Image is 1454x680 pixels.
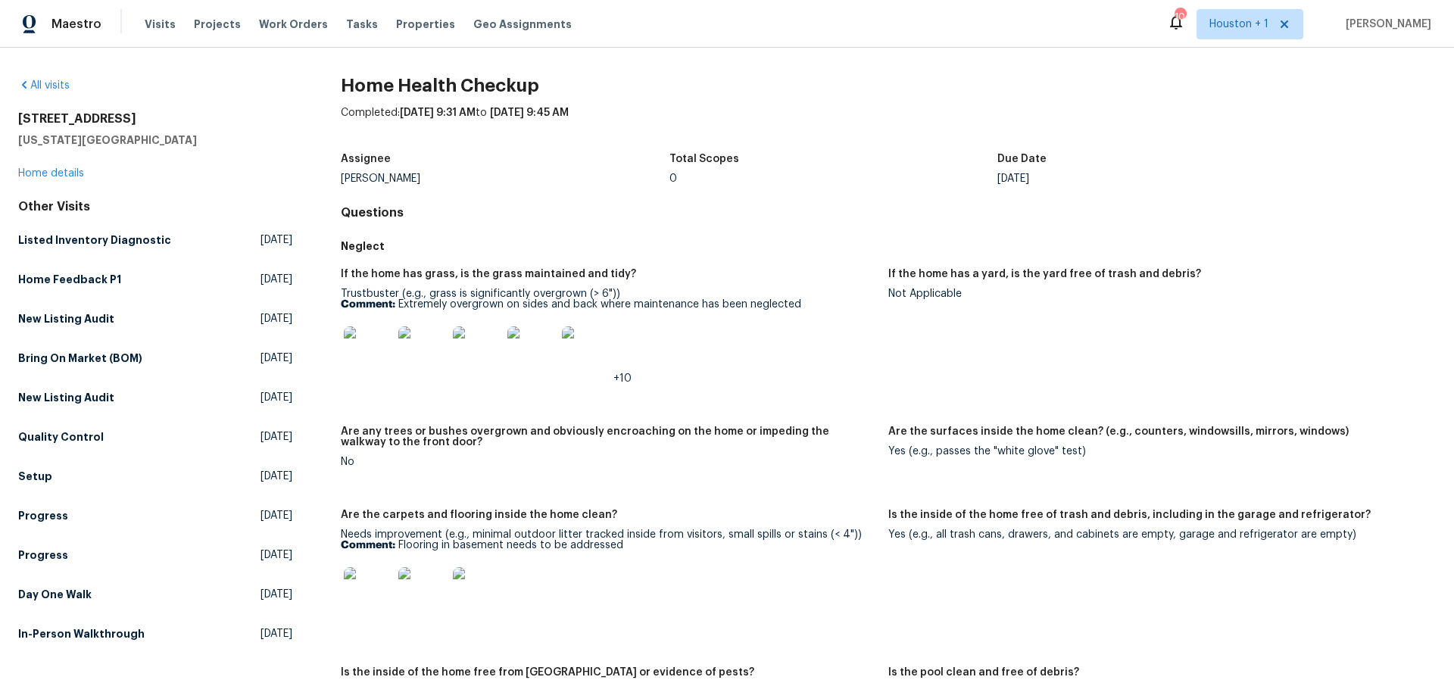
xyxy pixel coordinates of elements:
span: Tasks [346,19,378,30]
h5: Are the carpets and flooring inside the home clean? [341,510,617,520]
a: Setup[DATE] [18,463,292,490]
h5: Setup [18,469,52,484]
span: Work Orders [259,17,328,32]
h5: Home Feedback P1 [18,272,121,287]
span: [DATE] [261,390,292,405]
div: Yes (e.g., all trash cans, drawers, and cabinets are empty, garage and refrigerator are empty) [888,529,1424,540]
div: Yes (e.g., passes the "white glove" test) [888,446,1424,457]
span: [DATE] [261,351,292,366]
div: Completed: to [341,105,1436,145]
a: Day One Walk[DATE] [18,581,292,608]
h5: If the home has grass, is the grass maintained and tidy? [341,269,636,279]
h5: Quality Control [18,429,104,444]
a: Listed Inventory Diagnostic[DATE] [18,226,292,254]
div: 0 [669,173,998,184]
a: New Listing Audit[DATE] [18,305,292,332]
h5: Bring On Market (BOM) [18,351,142,366]
span: [DATE] [261,547,292,563]
div: Needs improvement (e.g., minimal outdoor litter tracked inside from visitors, small spills or sta... [341,529,876,625]
h2: Home Health Checkup [341,78,1436,93]
h5: Listed Inventory Diagnostic [18,232,171,248]
div: 10 [1175,9,1185,24]
span: [DATE] [261,469,292,484]
h5: Are the surfaces inside the home clean? (e.g., counters, windowsills, mirrors, windows) [888,426,1349,437]
div: Trustbuster (e.g., grass is significantly overgrown (> 6")) [341,289,876,384]
span: [DATE] [261,272,292,287]
a: New Listing Audit[DATE] [18,384,292,411]
div: [PERSON_NAME] [341,173,669,184]
span: +10 [613,373,632,384]
span: Maestro [51,17,101,32]
h5: Is the inside of the home free of trash and debris, including in the garage and refrigerator? [888,510,1371,520]
h5: Total Scopes [669,154,739,164]
h2: [STREET_ADDRESS] [18,111,292,126]
span: [DATE] 9:31 AM [400,108,476,118]
span: [DATE] [261,626,292,641]
span: [PERSON_NAME] [1340,17,1431,32]
p: Extremely overgrown on sides and back where maintenance has been neglected [341,299,876,310]
span: [DATE] [261,429,292,444]
a: Bring On Market (BOM)[DATE] [18,345,292,372]
h5: Progress [18,547,68,563]
a: Progress[DATE] [18,541,292,569]
a: In-Person Walkthrough[DATE] [18,620,292,647]
h4: Questions [341,205,1436,220]
span: Geo Assignments [473,17,572,32]
a: All visits [18,80,70,91]
div: No [341,457,876,467]
b: Comment: [341,299,395,310]
a: Home details [18,168,84,179]
span: [DATE] [261,587,292,602]
div: Not Applicable [888,289,1424,299]
h5: Is the inside of the home free from [GEOGRAPHIC_DATA] or evidence of pests? [341,667,754,678]
h5: If the home has a yard, is the yard free of trash and debris? [888,269,1201,279]
a: Home Feedback P1[DATE] [18,266,292,293]
b: Comment: [341,540,395,551]
h5: New Listing Audit [18,311,114,326]
a: Quality Control[DATE] [18,423,292,451]
span: Projects [194,17,241,32]
h5: New Listing Audit [18,390,114,405]
span: [DATE] 9:45 AM [490,108,569,118]
a: Progress[DATE] [18,502,292,529]
h5: Assignee [341,154,391,164]
h5: [US_STATE][GEOGRAPHIC_DATA] [18,133,292,148]
p: Flooring in basement needs to be addressed [341,540,876,551]
span: Properties [396,17,455,32]
h5: Is the pool clean and free of debris? [888,667,1079,678]
h5: In-Person Walkthrough [18,626,145,641]
span: [DATE] [261,508,292,523]
h5: Due Date [997,154,1047,164]
span: [DATE] [261,232,292,248]
h5: Are any trees or bushes overgrown and obviously encroaching on the home or impeding the walkway t... [341,426,876,448]
div: [DATE] [997,173,1326,184]
span: Houston + 1 [1209,17,1268,32]
span: [DATE] [261,311,292,326]
h5: Day One Walk [18,587,92,602]
span: Visits [145,17,176,32]
h5: Progress [18,508,68,523]
div: Other Visits [18,199,292,214]
h5: Neglect [341,239,1436,254]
